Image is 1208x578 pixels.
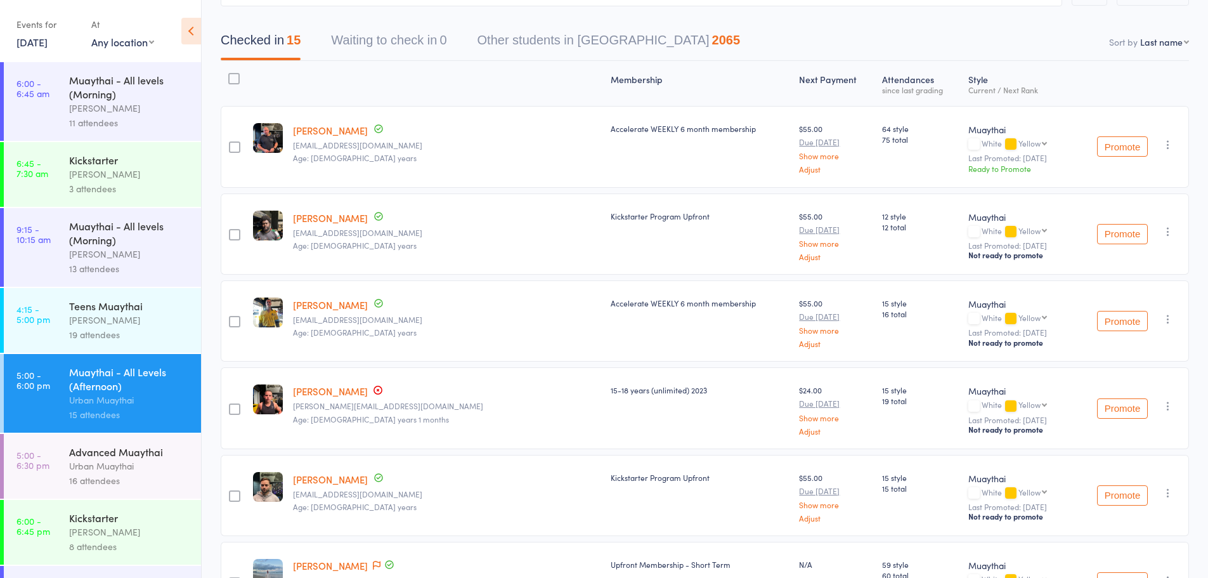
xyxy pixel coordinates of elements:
[69,115,190,130] div: 11 attendees
[293,152,417,163] span: Age: [DEMOGRAPHIC_DATA] years
[611,123,789,134] div: Accelerate WEEKLY 6 month membership
[968,338,1066,348] div: Not ready to promote
[968,227,1066,237] div: White
[293,298,368,312] a: [PERSON_NAME]
[293,240,417,251] span: Age: [DEMOGRAPHIC_DATA] years
[1018,400,1041,409] div: Yellow
[253,211,283,240] img: image1755590282.png
[799,138,871,147] small: Due [DATE]
[293,211,368,225] a: [PERSON_NAME]
[4,500,201,565] a: 6:00 -6:45 pmKickstarter[PERSON_NAME]8 attendees
[968,163,1066,174] div: Ready to Promote
[968,559,1066,572] div: Muaythai
[91,35,154,49] div: Any location
[799,414,871,422] a: Show more
[799,298,871,348] div: $55.00
[16,158,48,178] time: 6:45 - 7:30 am
[253,472,283,502] img: image1755502105.png
[799,487,871,496] small: Due [DATE]
[69,167,190,181] div: [PERSON_NAME]
[16,304,50,324] time: 4:15 - 5:00 pm
[4,288,201,353] a: 4:15 -5:00 pmTeens Muaythai[PERSON_NAME]19 attendees
[293,402,601,411] small: fiona@cardirect.com.au
[4,434,201,499] a: 5:00 -6:30 pmAdvanced MuaythaiUrban Muaythai16 attendees
[882,134,958,145] span: 75 total
[293,473,368,486] a: [PERSON_NAME]
[293,414,449,424] span: Age: [DEMOGRAPHIC_DATA] years 1 months
[91,14,154,35] div: At
[4,354,201,433] a: 5:00 -6:00 pmMuaythai - All Levels (Afternoon)Urban Muaythai15 attendees
[69,511,190,525] div: Kickstarter
[69,181,190,196] div: 3 attendees
[712,33,741,47] div: 2065
[4,62,201,141] a: 6:00 -6:45 amMuaythai - All levels (Morning)[PERSON_NAME]11 attendees
[968,472,1066,485] div: Muaythai
[293,559,368,572] a: [PERSON_NAME]
[69,299,190,313] div: Teens Muaythai
[69,261,190,276] div: 13 attendees
[439,33,446,47] div: 0
[799,253,871,261] a: Adjust
[968,384,1066,397] div: Muaythai
[968,488,1066,499] div: White
[69,247,190,261] div: [PERSON_NAME]
[963,67,1071,100] div: Style
[253,123,283,153] img: image1738139107.png
[882,298,958,308] span: 15 style
[799,399,871,408] small: Due [DATE]
[799,339,871,348] a: Adjust
[799,472,871,522] div: $55.00
[968,416,1066,424] small: Last Promoted: [DATE]
[799,312,871,321] small: Due [DATE]
[1140,36,1183,48] div: Last name
[882,86,958,94] div: since last grading
[611,559,789,570] div: Upfront Membership - Short Term
[16,450,49,470] time: 5:00 - 6:30 pm
[799,501,871,509] a: Show more
[287,33,301,47] div: 15
[1097,136,1148,157] button: Promote
[877,67,963,100] div: Atten­dances
[69,73,190,101] div: Muaythai - All levels (Morning)
[799,239,871,247] a: Show more
[799,211,871,261] div: $55.00
[1018,227,1041,235] div: Yellow
[1097,311,1148,331] button: Promote
[799,165,871,173] a: Adjust
[799,427,871,435] a: Adjust
[606,67,795,100] div: Membership
[1097,485,1148,506] button: Promote
[69,101,190,115] div: [PERSON_NAME]
[882,483,958,494] span: 15 total
[16,35,48,49] a: [DATE]
[69,473,190,488] div: 16 attendees
[69,539,190,554] div: 8 attendees
[968,211,1066,223] div: Muaythai
[16,224,51,244] time: 9:15 - 10:15 am
[293,490,601,499] small: danielde1994@gmail.com
[882,395,958,406] span: 19 total
[968,154,1066,162] small: Last Promoted: [DATE]
[968,313,1066,324] div: White
[611,384,789,395] div: 15-18 years (unlimited) 2023
[799,559,871,570] div: N/A
[882,211,958,221] span: 12 style
[69,525,190,539] div: [PERSON_NAME]
[799,384,871,435] div: $24.00
[611,298,789,308] div: Accelerate WEEKLY 6 month membership
[1097,398,1148,419] button: Promote
[799,225,871,234] small: Due [DATE]
[477,27,741,60] button: Other students in [GEOGRAPHIC_DATA]2065
[799,514,871,522] a: Adjust
[968,400,1066,411] div: White
[968,424,1066,435] div: Not ready to promote
[611,211,789,221] div: Kickstarter Program Upfront
[968,250,1066,260] div: Not ready to promote
[794,67,876,100] div: Next Payment
[1018,313,1041,322] div: Yellow
[968,511,1066,522] div: Not ready to promote
[293,315,601,324] small: bradshawadam0@gmail.com
[293,384,368,398] a: [PERSON_NAME]
[611,472,789,483] div: Kickstarter Program Upfront
[1018,488,1041,496] div: Yellow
